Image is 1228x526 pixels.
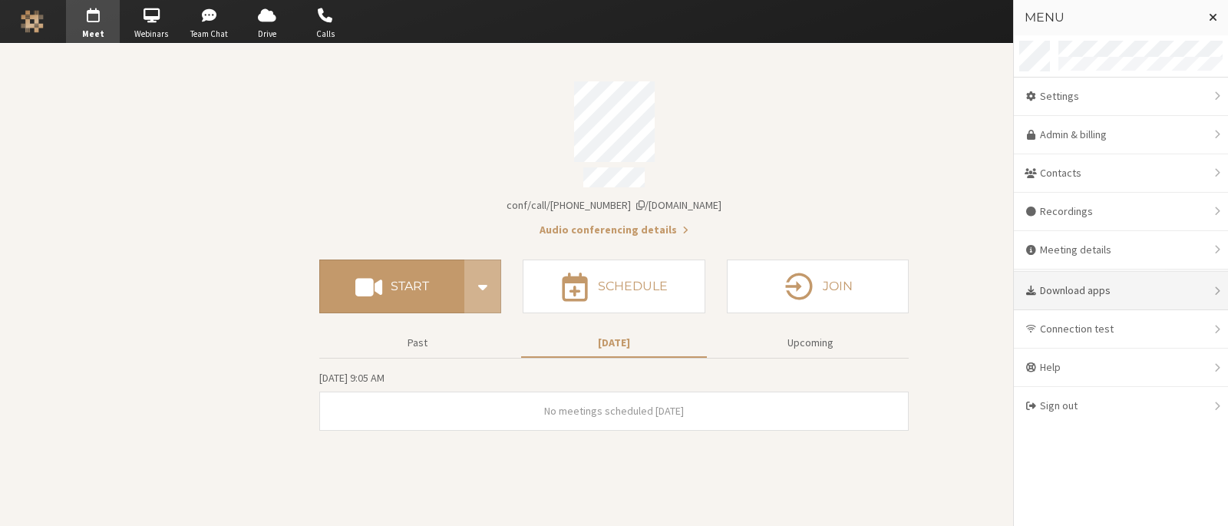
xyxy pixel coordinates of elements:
[540,222,688,238] button: Audio conferencing details
[598,280,668,293] h4: Schedule
[1014,349,1228,387] div: Help
[727,260,909,313] button: Join
[1014,154,1228,193] div: Contacts
[325,329,510,356] button: Past
[319,260,464,313] button: Start
[823,280,853,293] h4: Join
[319,71,909,238] section: Account details
[1014,78,1228,116] div: Settings
[319,369,909,431] section: Today's Meetings
[1014,231,1228,270] div: Meeting details
[523,260,705,313] button: Schedule
[391,280,429,293] h4: Start
[319,371,385,385] span: [DATE] 9:05 AM
[521,329,707,356] button: [DATE]
[1014,310,1228,349] div: Connection test
[1014,272,1228,310] div: Download apps
[1014,116,1228,154] a: Admin & billing
[1014,193,1228,231] div: Recordings
[124,28,178,41] span: Webinars
[718,329,903,356] button: Upcoming
[507,198,721,212] span: Copy my meeting room link
[21,10,44,33] img: Iotum
[507,197,721,213] button: Copy my meeting room linkCopy my meeting room link
[1014,387,1228,425] div: Sign out
[240,28,294,41] span: Drive
[183,28,236,41] span: Team Chat
[66,28,120,41] span: Meet
[299,28,352,41] span: Calls
[544,404,684,418] span: No meetings scheduled [DATE]
[464,260,501,313] div: Start conference options
[1190,486,1216,515] iframe: Chat
[1025,11,1196,25] h3: Menu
